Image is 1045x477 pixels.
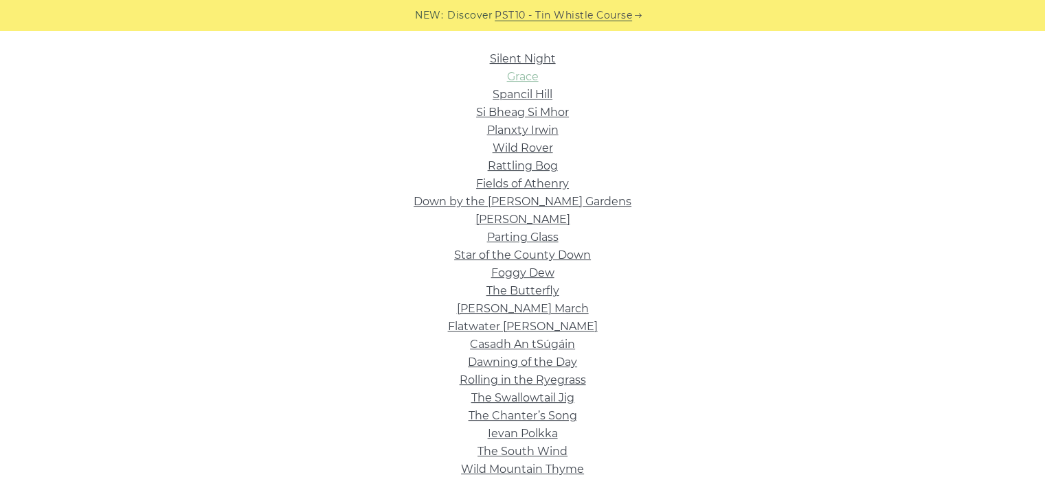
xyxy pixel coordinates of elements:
[470,338,575,351] a: Casadh An tSúgáin
[490,52,556,65] a: Silent Night
[487,124,559,137] a: Planxty Irwin
[493,141,553,154] a: Wild Rover
[468,356,577,369] a: Dawning of the Day
[487,231,559,244] a: Parting Glass
[415,8,443,23] span: NEW:
[460,373,586,386] a: Rolling in the Ryegrass
[476,106,569,119] a: Si­ Bheag Si­ Mhor
[491,266,554,279] a: Foggy Dew
[448,320,598,333] a: Flatwater [PERSON_NAME]
[447,8,493,23] span: Discover
[457,302,589,315] a: [PERSON_NAME] March
[475,213,570,226] a: [PERSON_NAME]
[461,463,584,476] a: Wild Mountain Thyme
[493,88,552,101] a: Spancil Hill
[507,70,539,83] a: Grace
[469,409,577,422] a: The Chanter’s Song
[495,8,632,23] a: PST10 - Tin Whistle Course
[454,248,591,261] a: Star of the County Down
[414,195,631,208] a: Down by the [PERSON_NAME] Gardens
[476,177,569,190] a: Fields of Athenry
[488,159,558,172] a: Rattling Bog
[477,445,568,458] a: The South Wind
[488,427,558,440] a: Ievan Polkka
[471,391,574,404] a: The Swallowtail Jig
[486,284,559,297] a: The Butterfly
